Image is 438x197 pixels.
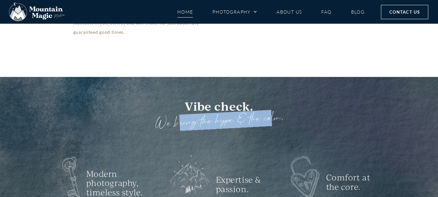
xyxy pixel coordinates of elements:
[177,6,193,18] a: Home
[216,175,265,194] h2: Expertise & passion.
[351,6,365,18] a: Blog
[326,173,385,192] h2: Comfort at the core.
[177,6,365,18] nav: Menu
[34,105,404,137] h3: We bring the hype & the calm,
[9,3,65,21] img: Mountain Magic Media photography logo Crested Butte Photographer
[381,5,428,19] a: Contact Us
[277,6,302,18] a: About Us
[34,100,404,113] h3: Vibe check.
[321,6,331,18] a: FAQ
[389,8,420,16] span: Contact Us
[212,6,257,18] a: Photography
